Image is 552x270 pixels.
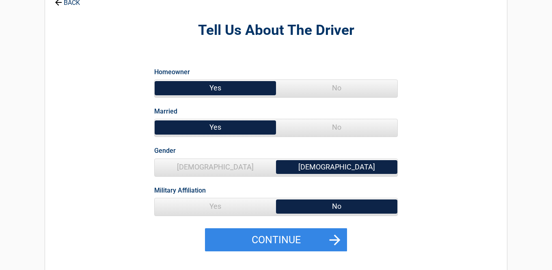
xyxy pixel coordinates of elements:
span: No [276,80,397,96]
span: Yes [155,198,276,214]
span: No [276,119,397,135]
span: [DEMOGRAPHIC_DATA] [276,159,397,175]
span: Yes [155,80,276,96]
label: Married [154,106,177,117]
h2: Tell Us About The Driver [90,21,462,40]
label: Gender [154,145,176,156]
label: Homeowner [154,66,190,77]
label: Military Affiliation [154,185,206,196]
button: Continue [205,228,347,252]
span: [DEMOGRAPHIC_DATA] [155,159,276,175]
span: No [276,198,397,214]
span: Yes [155,119,276,135]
